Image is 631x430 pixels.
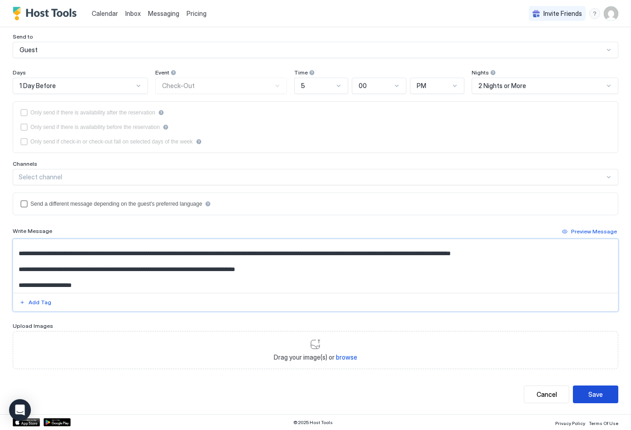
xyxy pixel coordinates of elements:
[19,173,605,181] div: Select channel
[604,6,618,21] div: User profile
[92,10,118,17] span: Calendar
[555,420,585,426] span: Privacy Policy
[294,69,308,76] span: Time
[561,226,618,237] button: Preview Message
[589,420,618,426] span: Terms Of Use
[13,418,40,426] a: App Store
[148,10,179,17] span: Messaging
[589,8,600,19] div: menu
[588,390,603,399] div: Save
[13,227,52,234] span: Write Message
[589,418,618,427] a: Terms Of Use
[478,82,526,90] span: 2 Nights or More
[20,138,611,145] div: isLimited
[44,418,71,426] a: Google Play Store
[274,353,357,361] span: Drag your image(s) or
[29,298,51,306] div: Add Tag
[20,82,56,90] span: 1 Day Before
[13,160,37,167] span: Channels
[359,82,367,90] span: 00
[301,82,305,90] span: 5
[155,69,169,76] span: Event
[30,138,193,145] div: Only send if check-in or check-out fall on selected days of the week
[524,386,569,403] button: Cancel
[13,322,53,329] span: Upload Images
[18,297,53,308] button: Add Tag
[20,200,611,208] div: languagesEnabled
[293,420,333,425] span: © 2025 Host Tools
[417,82,426,90] span: PM
[20,109,611,116] div: afterReservation
[543,10,582,18] span: Invite Friends
[9,399,31,421] div: Open Intercom Messenger
[537,390,557,399] div: Cancel
[92,9,118,18] a: Calendar
[30,109,155,116] div: Only send if there is availability after the reservation
[555,418,585,427] a: Privacy Policy
[187,10,207,18] span: Pricing
[148,9,179,18] a: Messaging
[125,9,141,18] a: Inbox
[13,69,26,76] span: Days
[30,124,160,130] div: Only send if there is availability before the reservation
[13,7,81,20] a: Host Tools Logo
[571,227,617,236] div: Preview Message
[13,239,611,293] textarea: Input Field
[472,69,489,76] span: Nights
[20,46,38,54] span: Guest
[30,201,202,207] div: Send a different message depending on the guest's preferred language
[20,124,611,131] div: beforeReservation
[125,10,141,17] span: Inbox
[573,386,618,403] button: Save
[336,353,357,361] span: browse
[13,33,33,40] span: Send to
